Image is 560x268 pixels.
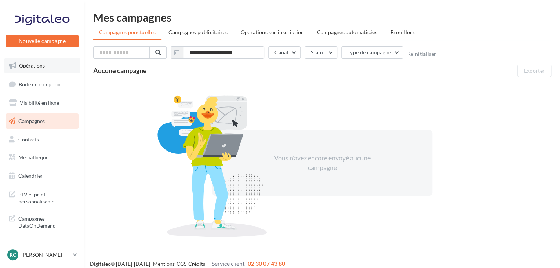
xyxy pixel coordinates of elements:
[4,168,80,184] a: Calendrier
[268,46,301,59] button: Canal
[259,153,385,172] div: Vous n'avez encore envoyé aucune campagne
[18,136,39,142] span: Contacts
[18,214,76,229] span: Campagnes DataOnDemand
[240,29,304,35] span: Operations sur inscription
[4,186,80,208] a: PLV et print personnalisable
[10,251,16,258] span: RC
[4,76,80,92] a: Boîte de réception
[390,29,415,35] span: Brouillons
[90,261,111,267] a: Digitaleo
[317,29,378,35] span: Campagnes automatisées
[4,132,80,147] a: Contacts
[18,173,43,179] span: Calendrier
[6,35,79,47] button: Nouvelle campagne
[21,251,70,258] p: [PERSON_NAME]
[407,51,436,57] button: Réinitialiser
[517,65,551,77] button: Exporter
[168,29,228,35] span: Campagnes publicitaires
[18,189,76,205] span: PLV et print personnalisable
[93,66,147,75] span: Aucune campagne
[4,58,80,73] a: Opérations
[18,118,45,124] span: Campagnes
[93,12,551,23] div: Mes campagnes
[6,248,79,262] a: RC [PERSON_NAME]
[153,261,175,267] a: Mentions
[20,99,59,106] span: Visibilité en ligne
[19,81,61,87] span: Boîte de réception
[4,113,80,129] a: Campagnes
[248,260,285,267] span: 02 30 07 43 80
[18,154,48,160] span: Médiathèque
[188,261,205,267] a: Crédits
[341,46,403,59] button: Type de campagne
[212,260,245,267] span: Service client
[90,261,285,267] span: © [DATE]-[DATE] - - -
[4,95,80,111] a: Visibilité en ligne
[4,150,80,165] a: Médiathèque
[19,62,45,69] span: Opérations
[4,211,80,232] a: Campagnes DataOnDemand
[177,261,186,267] a: CGS
[305,46,337,59] button: Statut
